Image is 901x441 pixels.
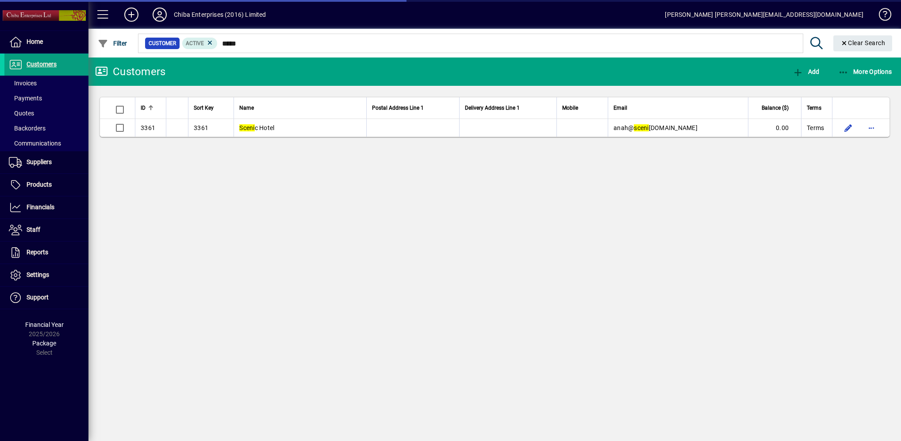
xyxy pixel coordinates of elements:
[4,174,88,196] a: Products
[146,7,174,23] button: Profile
[27,294,49,301] span: Support
[149,39,176,48] span: Customer
[239,124,254,131] em: Sceni
[4,91,88,106] a: Payments
[793,68,819,75] span: Add
[194,124,208,131] span: 3361
[239,124,274,131] span: c Hotel
[807,123,824,132] span: Terms
[98,40,127,47] span: Filter
[239,103,361,113] div: Name
[465,103,520,113] span: Delivery Address Line 1
[4,106,88,121] a: Quotes
[4,219,88,241] a: Staff
[838,68,892,75] span: More Options
[186,40,204,46] span: Active
[833,35,893,51] button: Clear
[9,80,37,87] span: Invoices
[9,140,61,147] span: Communications
[27,203,54,211] span: Financials
[836,64,894,80] button: More Options
[4,151,88,173] a: Suppliers
[27,271,49,278] span: Settings
[141,124,155,131] span: 3361
[174,8,266,22] div: Chiba Enterprises (2016) Limited
[9,110,34,117] span: Quotes
[4,264,88,286] a: Settings
[790,64,821,80] button: Add
[840,39,886,46] span: Clear Search
[25,321,64,328] span: Financial Year
[762,103,789,113] span: Balance ($)
[372,103,424,113] span: Postal Address Line 1
[27,181,52,188] span: Products
[27,158,52,165] span: Suppliers
[807,103,821,113] span: Terms
[239,103,254,113] span: Name
[754,103,797,113] div: Balance ($)
[194,103,214,113] span: Sort Key
[96,35,130,51] button: Filter
[562,103,578,113] span: Mobile
[4,287,88,309] a: Support
[4,196,88,219] a: Financials
[613,103,743,113] div: Email
[4,76,88,91] a: Invoices
[748,119,801,137] td: 0.00
[141,103,161,113] div: ID
[841,121,855,135] button: Edit
[634,124,648,131] em: sceni
[665,8,863,22] div: [PERSON_NAME] [PERSON_NAME][EMAIL_ADDRESS][DOMAIN_NAME]
[95,65,165,79] div: Customers
[117,7,146,23] button: Add
[141,103,146,113] span: ID
[9,125,46,132] span: Backorders
[27,226,40,233] span: Staff
[27,61,57,68] span: Customers
[872,2,890,31] a: Knowledge Base
[4,242,88,264] a: Reports
[32,340,56,347] span: Package
[613,103,627,113] span: Email
[562,103,603,113] div: Mobile
[9,95,42,102] span: Payments
[4,121,88,136] a: Backorders
[4,136,88,151] a: Communications
[27,249,48,256] span: Reports
[613,124,698,131] span: anah@ [DOMAIN_NAME]
[864,121,878,135] button: More options
[182,38,218,49] mat-chip: Activation Status: Active
[27,38,43,45] span: Home
[4,31,88,53] a: Home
